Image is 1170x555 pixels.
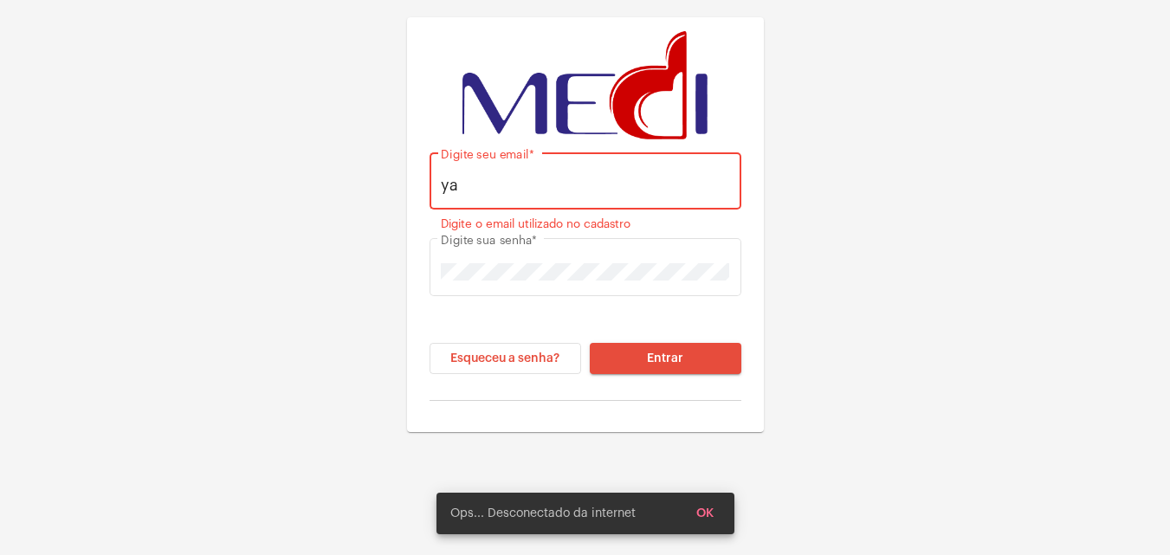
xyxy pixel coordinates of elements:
span: OK [696,507,714,520]
button: Entrar [590,343,741,374]
span: Ops... Desconectado da internet [450,505,636,522]
mat-error: Digite o email utilizado no cadastro [441,217,729,230]
img: d3a1b5fa-500b-b90f-5a1c-719c20e9830b.png [462,31,707,139]
input: Digite seu email [441,177,729,194]
button: Esqueceu a senha? [430,343,581,374]
span: Esqueceu a senha? [450,352,559,365]
button: OK [682,498,727,529]
span: Entrar [647,352,683,365]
